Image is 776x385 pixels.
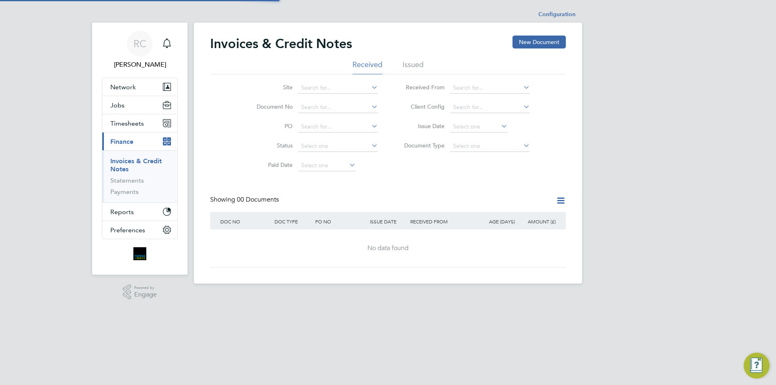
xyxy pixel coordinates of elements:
div: AGE (DAYS) [476,212,517,231]
div: DOC TYPE [272,212,313,231]
input: Search for... [450,102,530,113]
label: Document Type [398,142,445,149]
span: Preferences [110,226,145,234]
label: Status [246,142,293,149]
label: Site [246,84,293,91]
div: ISSUE DATE [368,212,409,231]
span: 00 Documents [237,196,279,204]
input: Search for... [298,82,378,94]
a: RC[PERSON_NAME] [102,31,178,69]
span: Engage [134,291,157,298]
input: Search for... [298,121,378,133]
label: Received From [398,84,445,91]
a: Payments [110,188,139,196]
span: Timesheets [110,120,144,127]
div: RECEIVED FROM [408,212,476,231]
div: No data found [218,244,558,252]
span: Reports [110,208,134,216]
input: Select one [450,141,530,152]
input: Search for... [298,102,378,113]
input: Select one [298,141,378,152]
button: Network [102,78,177,96]
a: Powered byEngage [123,284,157,300]
span: Network [110,83,136,91]
div: PO NO [313,212,367,231]
button: Engage Resource Center [744,353,770,379]
span: Powered by [134,284,157,291]
div: Finance [102,150,177,202]
span: Finance [110,138,133,145]
input: Select one [450,121,508,133]
img: bromak-logo-retina.png [133,247,146,260]
button: Jobs [102,96,177,114]
button: Timesheets [102,114,177,132]
li: Issued [403,60,424,74]
li: Configuration [538,6,576,23]
label: Issue Date [398,122,445,130]
input: Select one [298,160,356,171]
label: PO [246,122,293,130]
a: Go to home page [102,247,178,260]
label: Document No [246,103,293,110]
label: Client Config [398,103,445,110]
input: Search for... [450,82,530,94]
a: Statements [110,177,144,184]
label: Paid Date [246,161,293,168]
div: AMOUNT (£) [517,212,558,231]
button: Reports [102,203,177,221]
nav: Main navigation [92,23,188,275]
div: Showing [210,196,280,204]
button: New Document [512,36,566,48]
span: RC [133,38,146,49]
button: Preferences [102,221,177,239]
h2: Invoices & Credit Notes [210,36,352,52]
a: Invoices & Credit Notes [110,157,162,173]
span: Robyn Clarke [102,60,178,69]
button: Finance [102,133,177,150]
li: Received [352,60,382,74]
span: Jobs [110,101,124,109]
div: DOC NO [218,212,272,231]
